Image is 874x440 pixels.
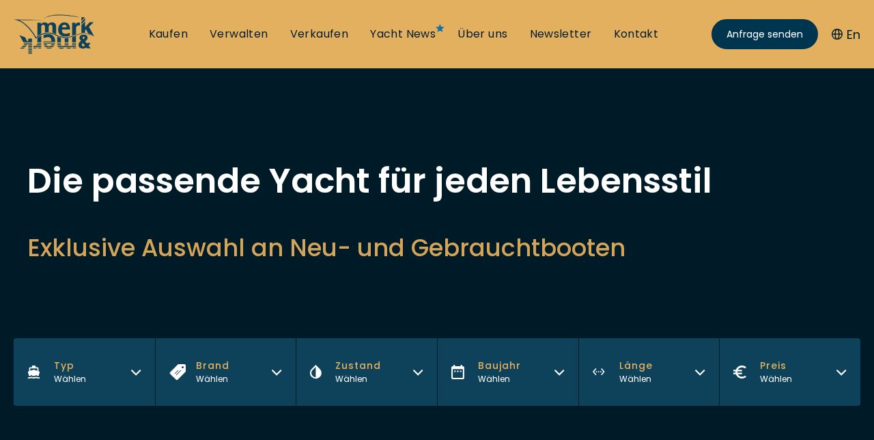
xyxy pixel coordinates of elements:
span: Zustand [335,359,381,373]
a: Anfrage senden [711,19,818,49]
a: Yacht News [370,27,436,42]
button: BaujahrWählen [437,338,578,406]
span: Länge [619,359,653,373]
a: Verkaufen [290,27,349,42]
button: En [832,25,860,44]
div: Wählen [760,373,792,385]
div: Wählen [54,373,86,385]
button: ZustandWählen [296,338,437,406]
button: PreisWählen [719,338,860,406]
a: Kontakt [614,27,659,42]
div: Wählen [619,373,653,385]
h1: Die passende Yacht für jeden Lebensstil [27,164,847,198]
h2: Exklusive Auswahl an Neu- und Gebrauchtbooten [27,231,847,264]
button: BrandWählen [155,338,296,406]
a: Kaufen [149,27,188,42]
a: Über uns [457,27,507,42]
div: Wählen [196,373,229,385]
a: Newsletter [530,27,592,42]
span: Anfrage senden [727,27,803,42]
button: LängeWählen [578,338,720,406]
span: Preis [760,359,792,373]
span: Typ [54,359,86,373]
span: Baujahr [478,359,521,373]
span: Brand [196,359,229,373]
a: Verwalten [210,27,268,42]
div: Wählen [335,373,381,385]
button: TypWählen [14,338,155,406]
div: Wählen [478,373,521,385]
